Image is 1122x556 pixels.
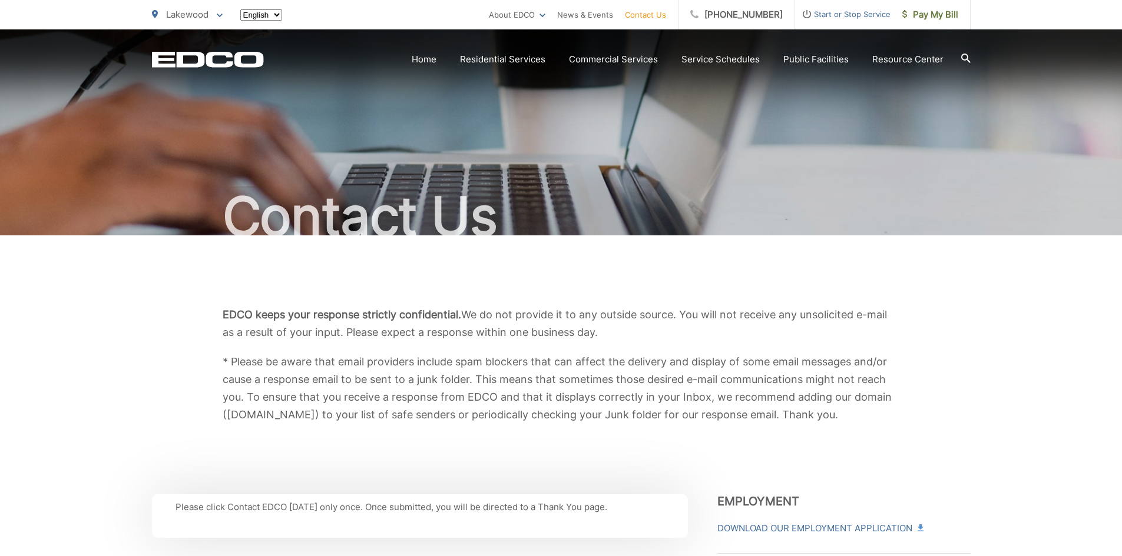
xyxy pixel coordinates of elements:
b: EDCO keeps your response strictly confidential. [223,308,461,321]
span: Pay My Bill [902,8,958,22]
a: Download Our Employment Application [717,521,922,535]
select: Select a language [240,9,282,21]
p: Please click Contact EDCO [DATE] only once. Once submitted, you will be directed to a Thank You p... [176,500,664,514]
a: About EDCO [489,8,545,22]
a: Service Schedules [681,52,760,66]
a: Contact Us [625,8,666,22]
a: EDCD logo. Return to the homepage. [152,51,264,68]
a: Commercial Services [569,52,658,66]
a: Home [412,52,436,66]
p: * Please be aware that email providers include spam blockers that can affect the delivery and dis... [223,353,900,424]
h1: Contact Us [152,187,971,246]
a: News & Events [557,8,613,22]
p: We do not provide it to any outside source. You will not receive any unsolicited e-mail as a resu... [223,306,900,341]
a: Residential Services [460,52,545,66]
span: Lakewood [166,9,208,20]
a: Public Facilities [783,52,849,66]
a: Resource Center [872,52,944,66]
h3: Employment [717,494,971,508]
